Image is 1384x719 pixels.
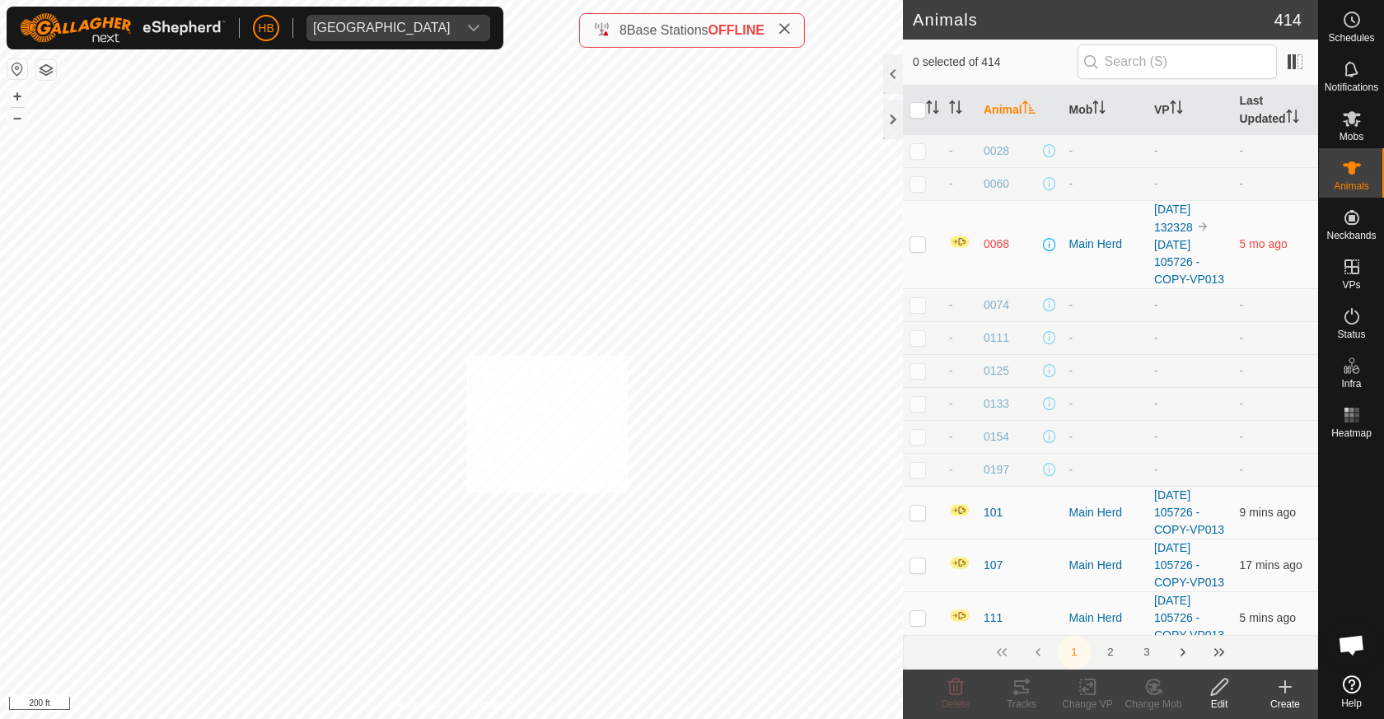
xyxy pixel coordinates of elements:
img: In Progress [949,609,970,623]
span: 0154 [984,428,1009,446]
span: 0 selected of 414 [913,54,1078,71]
a: [DATE] 105726 - COPY-VP013 [1154,541,1224,589]
span: Visnaga Ranch [306,15,457,41]
div: dropdown trigger [457,15,490,41]
span: 0074 [984,296,1009,314]
span: - [949,397,953,410]
div: [GEOGRAPHIC_DATA] [313,21,451,35]
div: - [1069,461,1142,479]
span: 107 [984,557,1003,574]
button: 1 [1058,636,1091,669]
span: Base Stations [627,23,708,37]
img: In Progress [949,503,970,517]
img: to [1196,220,1209,233]
span: - [949,177,953,190]
span: Heatmap [1331,428,1372,438]
button: 2 [1094,636,1127,669]
th: Last Updated [1233,86,1319,135]
app-display-virtual-paddock-transition: - [1154,397,1158,410]
img: In Progress [949,556,970,570]
span: Schedules [1328,33,1374,43]
button: 3 [1130,636,1163,669]
span: Mobs [1340,132,1363,142]
div: - [1069,329,1142,347]
span: Neckbands [1326,231,1376,240]
span: 0068 [984,236,1009,253]
span: OFFLINE [708,23,764,37]
span: 0111 [984,329,1009,347]
span: VPs [1342,280,1360,290]
img: In Progress [949,235,970,249]
span: 414 [1274,7,1302,32]
p-sorticon: Activate to sort [1022,103,1036,116]
span: - [1240,364,1244,377]
span: - [949,144,953,157]
div: - [1069,428,1142,446]
button: Next Page [1167,636,1199,669]
span: Help [1341,698,1362,708]
app-display-virtual-paddock-transition: - [1154,364,1158,377]
div: Tracks [989,697,1054,712]
p-sorticon: Activate to sort [949,103,962,116]
th: Mob [1063,86,1148,135]
a: [DATE] 132328 [1154,203,1193,234]
button: – [7,108,27,128]
div: Main Herd [1069,609,1142,627]
app-display-virtual-paddock-transition: - [1154,331,1158,344]
input: Search (S) [1078,44,1277,79]
span: 8 [620,23,627,37]
span: 0060 [984,175,1009,193]
div: Main Herd [1069,504,1142,521]
button: Last Page [1203,636,1236,669]
span: - [1240,430,1244,443]
button: Map Layers [36,60,56,80]
app-display-virtual-paddock-transition: - [1154,298,1158,311]
span: Notifications [1325,82,1378,92]
div: Main Herd [1069,557,1142,574]
div: - [1069,362,1142,380]
th: VP [1148,86,1233,135]
p-sorticon: Activate to sort [1170,103,1183,116]
div: - [1069,175,1142,193]
span: - [1240,144,1244,157]
span: Infra [1341,379,1361,389]
span: 101 [984,504,1003,521]
span: - [949,463,953,476]
a: [DATE] 105726 - COPY-VP013 [1154,594,1224,642]
span: - [1240,298,1244,311]
app-display-virtual-paddock-transition: - [1154,177,1158,190]
div: - [1069,395,1142,413]
a: Help [1319,669,1384,715]
div: Main Herd [1069,236,1142,253]
button: Reset Map [7,59,27,79]
span: - [1240,331,1244,344]
span: - [1240,177,1244,190]
span: 25 Sep 2025 at 1:18 pm [1240,558,1302,572]
div: Change VP [1054,697,1120,712]
span: Animals [1334,181,1369,191]
span: - [949,298,953,311]
span: - [949,364,953,377]
span: 0133 [984,395,1009,413]
a: Privacy Policy [386,698,448,712]
span: - [1240,463,1244,476]
span: 14 Apr 2025 at 6:57 pm [1240,237,1288,250]
p-sorticon: Activate to sort [1092,103,1106,116]
span: 25 Sep 2025 at 1:26 pm [1240,506,1296,519]
div: Change Mob [1120,697,1186,712]
div: Create [1252,697,1318,712]
span: 0197 [984,461,1009,479]
img: Gallagher Logo [20,13,226,43]
app-display-virtual-paddock-transition: - [1154,463,1158,476]
span: - [949,331,953,344]
h2: Animals [913,10,1274,30]
button: + [7,86,27,106]
span: - [1240,397,1244,410]
div: - [1069,142,1142,160]
span: Status [1337,329,1365,339]
a: Contact Us [468,698,517,712]
span: Delete [942,698,970,710]
app-display-virtual-paddock-transition: - [1154,430,1158,443]
div: - [1069,296,1142,314]
p-sorticon: Activate to sort [1286,112,1299,125]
